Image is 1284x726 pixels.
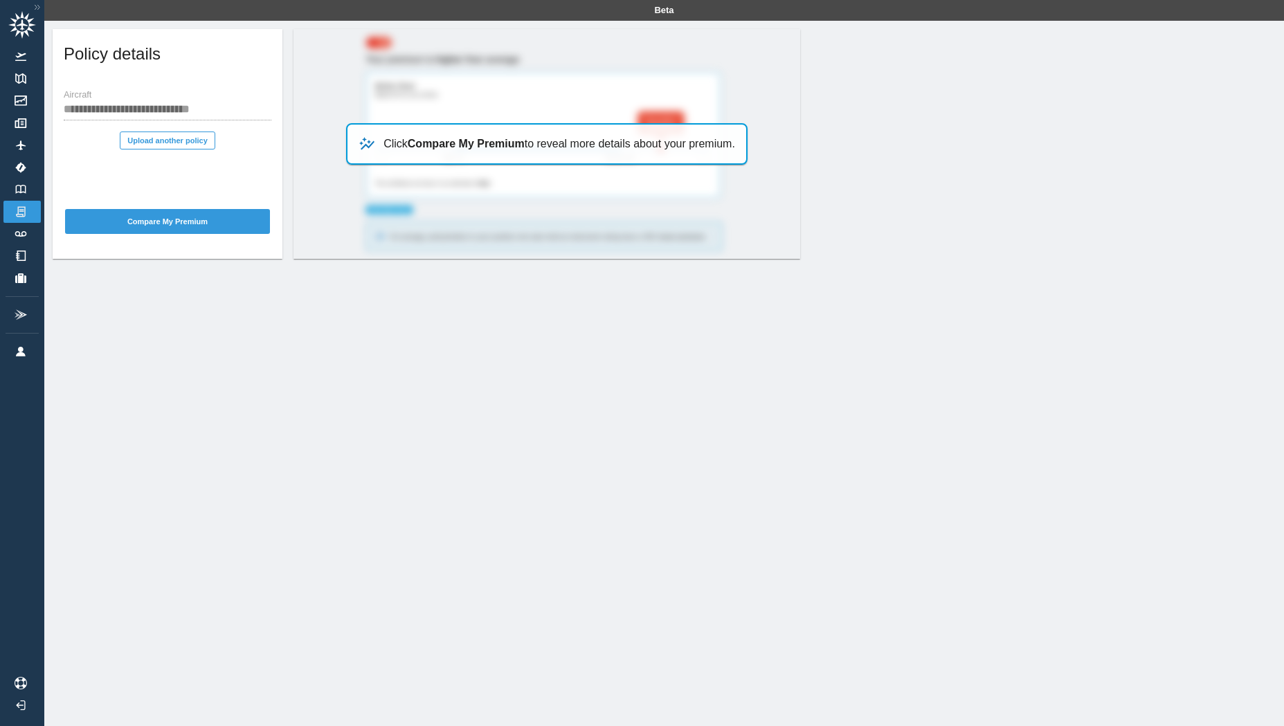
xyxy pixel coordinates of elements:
button: Compare My Premium [65,209,270,234]
label: Aircraft [64,89,91,102]
h5: Policy details [64,43,161,65]
b: Compare My Premium [408,138,525,149]
p: Click to reveal more details about your premium. [383,136,735,152]
div: Policy details [53,29,282,84]
img: uptrend-and-star-798e9c881b4915e3b082.svg [359,136,375,152]
button: Upload another policy [120,131,215,149]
